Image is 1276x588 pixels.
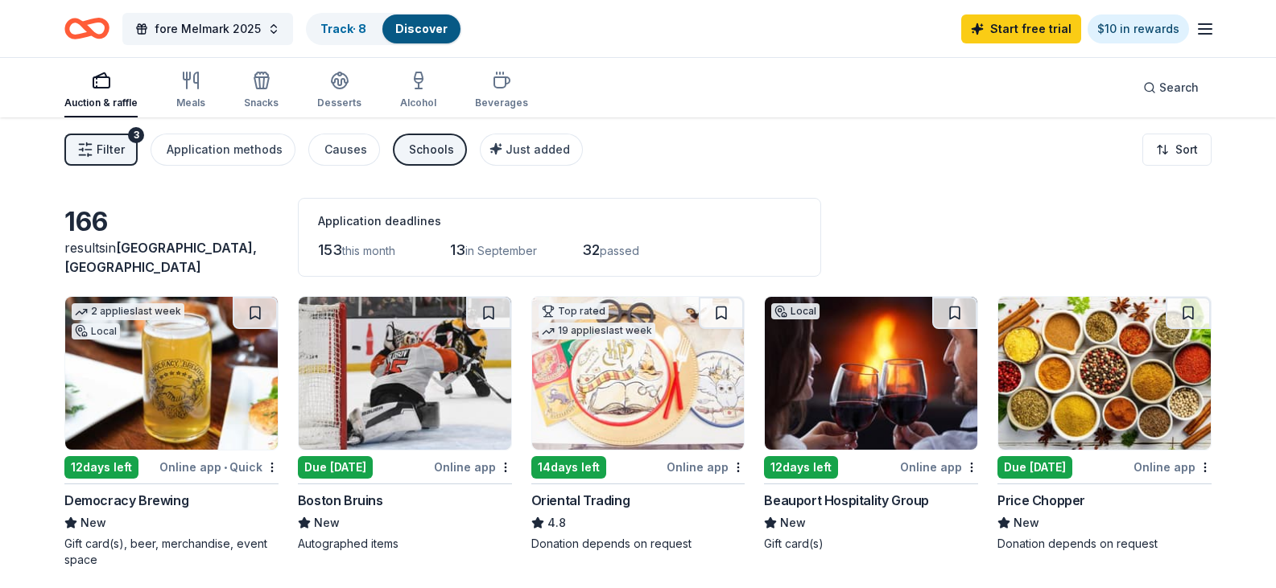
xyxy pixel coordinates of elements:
div: Meals [176,97,205,109]
div: Beauport Hospitality Group [764,491,929,510]
div: 12 days left [764,456,838,479]
div: Beverages [475,97,528,109]
div: Democracy Brewing [64,491,188,510]
div: Online app [667,457,745,477]
a: Image for Price ChopperDue [DATE]Online appPrice ChopperNewDonation depends on request [997,296,1212,552]
span: Sort [1175,140,1198,159]
div: Schools [409,140,454,159]
img: Image for Beauport Hospitality Group [765,297,977,450]
img: Image for Democracy Brewing [65,297,278,450]
button: Application methods [151,134,295,166]
span: New [314,513,340,532]
div: Autographed items [298,536,512,552]
div: 166 [64,206,279,238]
span: passed [600,244,639,257]
a: Image for Democracy Brewing2 applieslast weekLocal12days leftOnline app•QuickDemocracy BrewingNew... [64,296,279,568]
span: in September [465,244,537,257]
img: Image for Boston Bruins [299,297,511,450]
div: Donation depends on request [997,536,1212,552]
button: Snacks [244,64,279,117]
button: Search [1130,72,1212,104]
a: Image for Oriental TradingTop rated19 applieslast week14days leftOnline appOriental Trading4.8Don... [531,296,745,552]
div: Local [771,303,820,319]
a: Image for Boston BruinsDue [DATE]Online appBoston BruinsNewAutographed items [298,296,512,552]
button: Schools [393,134,467,166]
a: Start free trial [961,14,1081,43]
button: Sort [1142,134,1212,166]
button: Track· 8Discover [306,13,462,45]
button: Alcohol [400,64,436,117]
div: Snacks [244,97,279,109]
div: Boston Bruins [298,491,383,510]
span: 153 [318,241,342,258]
div: Top rated [539,303,609,319]
img: Image for Oriental Trading [532,297,745,450]
div: 2 applies last week [72,303,184,320]
button: Just added [480,134,583,166]
div: Local [72,323,120,339]
button: Causes [308,134,380,166]
div: Online app [1134,457,1212,477]
div: 3 [128,127,144,143]
img: Image for Price Chopper [998,297,1211,450]
div: Due [DATE] [997,456,1072,479]
div: Online app [434,457,512,477]
a: Image for Beauport Hospitality GroupLocal12days leftOnline appBeauport Hospitality GroupNewGift c... [764,296,978,552]
div: Gift card(s) [764,536,978,552]
div: Due [DATE] [298,456,373,479]
button: Meals [176,64,205,117]
span: New [780,513,806,532]
div: Auction & raffle [64,97,138,109]
div: Alcohol [400,97,436,109]
button: Auction & raffle [64,64,138,117]
button: fore Melmark 2025 [122,13,293,45]
span: in [64,240,257,275]
a: Track· 8 [320,22,366,35]
div: Online app [900,457,978,477]
div: Desserts [317,97,361,109]
span: 13 [450,241,465,258]
span: New [1014,513,1039,532]
button: Filter3 [64,134,138,166]
span: Just added [506,142,570,156]
span: this month [342,244,395,257]
button: Beverages [475,64,528,117]
span: Filter [97,140,125,159]
span: [GEOGRAPHIC_DATA], [GEOGRAPHIC_DATA] [64,240,257,275]
div: Donation depends on request [531,536,745,552]
div: 12 days left [64,456,138,479]
span: 32 [582,241,600,258]
a: Discover [395,22,448,35]
span: fore Melmark 2025 [155,19,261,39]
div: Application methods [167,140,283,159]
div: Application deadlines [318,212,801,231]
div: 14 days left [531,456,606,479]
div: Online app Quick [159,457,279,477]
button: Desserts [317,64,361,117]
div: Causes [324,140,367,159]
a: Home [64,10,109,47]
a: $10 in rewards [1088,14,1189,43]
span: New [81,513,106,532]
span: Search [1159,78,1199,97]
div: Oriental Trading [531,491,630,510]
div: results [64,238,279,277]
div: 19 applies last week [539,323,655,339]
div: Price Chopper [997,491,1085,510]
span: • [224,461,227,474]
div: Gift card(s), beer, merchandise, event space [64,536,279,568]
span: 4.8 [547,513,566,532]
